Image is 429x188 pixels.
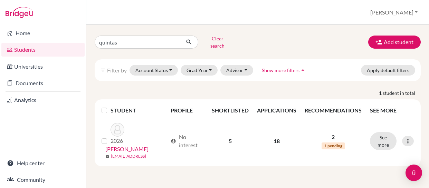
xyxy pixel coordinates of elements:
[111,123,124,137] img: Quintas, Maximo
[181,65,218,76] button: Grad Year
[366,102,418,119] th: SEE MORE
[253,119,301,164] td: 18
[198,33,237,51] button: Clear search
[1,76,85,90] a: Documents
[406,165,422,181] div: Open Intercom Messenger
[383,89,421,97] span: student in total
[367,6,421,19] button: [PERSON_NAME]
[208,119,253,164] td: 5
[1,60,85,73] a: Universities
[301,102,366,119] th: RECOMMENDATIONS
[130,65,178,76] button: Account Status
[105,145,149,153] a: [PERSON_NAME]
[95,36,180,49] input: Find student by name...
[171,133,203,149] div: No interest
[107,67,127,73] span: Filter by
[299,67,306,73] i: arrow_drop_up
[111,102,166,119] th: STUDENT
[1,173,85,187] a: Community
[171,138,176,144] span: account_circle
[1,156,85,170] a: Help center
[322,142,345,149] span: 1 pending
[220,65,253,76] button: Advisor
[111,153,146,159] a: [EMAIL_ADDRESS]
[256,65,312,76] button: Show more filtersarrow_drop_up
[208,102,253,119] th: SHORTLISTED
[262,67,299,73] span: Show more filters
[166,102,208,119] th: PROFILE
[368,36,421,49] button: Add student
[379,89,383,97] strong: 1
[1,43,85,57] a: Students
[361,65,415,76] button: Apply default filters
[253,102,301,119] th: APPLICATIONS
[370,132,397,150] button: See more
[100,67,106,73] i: filter_list
[305,133,362,141] p: 2
[1,26,85,40] a: Home
[105,155,109,159] span: mail
[1,93,85,107] a: Analytics
[111,137,124,145] p: 2026
[6,7,33,18] img: Bridge-U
